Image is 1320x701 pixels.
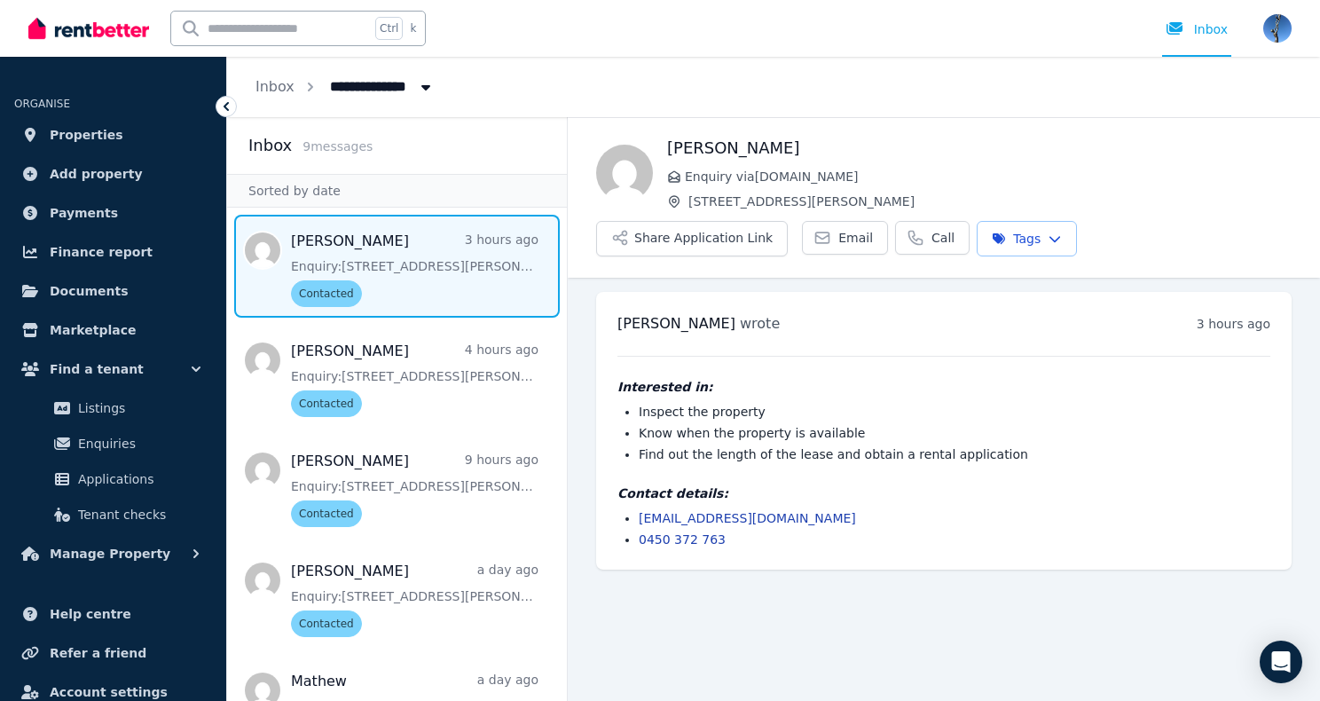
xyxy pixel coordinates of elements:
a: Payments [14,195,212,231]
span: Enquiries [78,433,198,454]
h2: Inbox [248,133,292,158]
span: Properties [50,124,123,146]
button: Manage Property [14,536,212,571]
a: Finance report [14,234,212,270]
a: Properties [14,117,212,153]
span: Email [838,229,873,247]
img: Sarika Pardasani [596,145,653,201]
span: Help centre [50,603,131,625]
span: Call [931,229,955,247]
button: Share Application Link [596,221,788,256]
span: Add property [50,163,143,185]
span: Payments [50,202,118,224]
span: Applications [78,469,198,490]
span: Refer a friend [50,642,146,664]
span: 9 message s [302,139,373,154]
img: donelks@bigpond.com [1263,14,1292,43]
a: [PERSON_NAME]a day agoEnquiry:[STREET_ADDRESS][PERSON_NAME].Contacted [291,561,538,637]
span: ORGANISE [14,98,70,110]
button: Tags [977,221,1077,256]
button: Find a tenant [14,351,212,387]
span: [STREET_ADDRESS][PERSON_NAME] [688,193,1292,210]
span: Marketplace [50,319,136,341]
a: Documents [14,273,212,309]
div: Open Intercom Messenger [1260,641,1302,683]
span: k [410,21,416,35]
h4: Interested in: [617,378,1270,396]
li: Find out the length of the lease and obtain a rental application [639,445,1270,463]
span: Tags [992,230,1041,248]
a: Applications [21,461,205,497]
a: Add property [14,156,212,192]
img: RentBetter [28,15,149,42]
span: Tenant checks [78,504,198,525]
span: Enquiry via [DOMAIN_NAME] [685,168,1292,185]
span: Listings [78,398,198,419]
span: Documents [50,280,129,302]
span: Finance report [50,241,153,263]
a: [PERSON_NAME]3 hours agoEnquiry:[STREET_ADDRESS][PERSON_NAME].Contacted [291,231,538,307]
div: Inbox [1166,20,1228,38]
nav: Breadcrumb [227,57,463,117]
a: [EMAIL_ADDRESS][DOMAIN_NAME] [639,511,856,525]
a: Tenant checks [21,497,205,532]
a: Listings [21,390,205,426]
span: [PERSON_NAME] [617,315,735,332]
a: Enquiries [21,426,205,461]
a: [PERSON_NAME]4 hours agoEnquiry:[STREET_ADDRESS][PERSON_NAME].Contacted [291,341,538,417]
h1: [PERSON_NAME] [667,136,1292,161]
time: 3 hours ago [1197,317,1270,331]
a: Refer a friend [14,635,212,671]
a: [PERSON_NAME]9 hours agoEnquiry:[STREET_ADDRESS][PERSON_NAME].Contacted [291,451,538,527]
span: wrote [740,315,780,332]
div: Sorted by date [227,174,567,208]
a: Inbox [255,78,295,95]
li: Know when the property is available [639,424,1270,442]
a: Email [802,221,888,255]
a: Marketplace [14,312,212,348]
li: Inspect the property [639,403,1270,421]
span: Find a tenant [50,358,144,380]
span: Manage Property [50,543,170,564]
h4: Contact details: [617,484,1270,502]
a: Call [895,221,970,255]
a: Help centre [14,596,212,632]
span: Ctrl [375,17,403,40]
a: 0450 372 763 [639,532,726,547]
